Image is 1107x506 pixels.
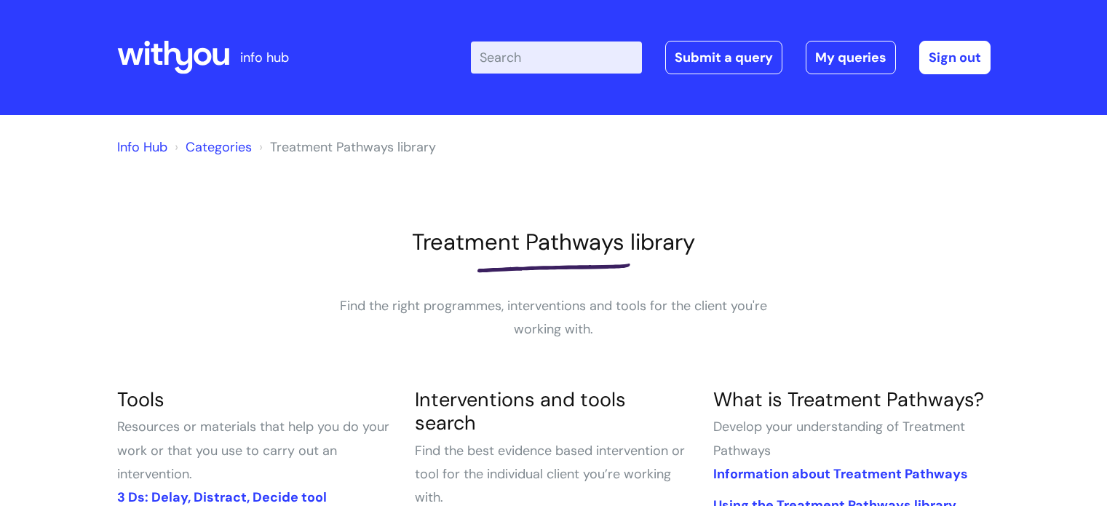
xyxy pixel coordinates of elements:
li: Solution home [171,135,252,159]
a: Submit a query [665,41,782,74]
a: Information about Treatment Pathways [713,465,968,483]
h1: Treatment Pathways library [117,229,991,256]
a: Info Hub [117,138,167,156]
a: Interventions and tools search [415,387,626,435]
div: | - [471,41,991,74]
a: Sign out [919,41,991,74]
input: Search [471,41,642,74]
a: My queries [806,41,896,74]
span: Develop your understanding of Treatment Pathways [713,418,965,459]
a: What is Treatment Pathways? [713,387,984,412]
span: Resources or materials that help you do your work or that you use to carry out an intervention. [117,418,389,483]
p: Find the right programmes, interventions and tools for the client you're working with. [336,294,772,341]
a: Tools [117,387,164,412]
a: 3 Ds: Delay, Distract, Decide tool [117,489,327,506]
li: Treatment Pathways library [255,135,436,159]
a: Categories [186,138,252,156]
p: info hub [240,46,289,69]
